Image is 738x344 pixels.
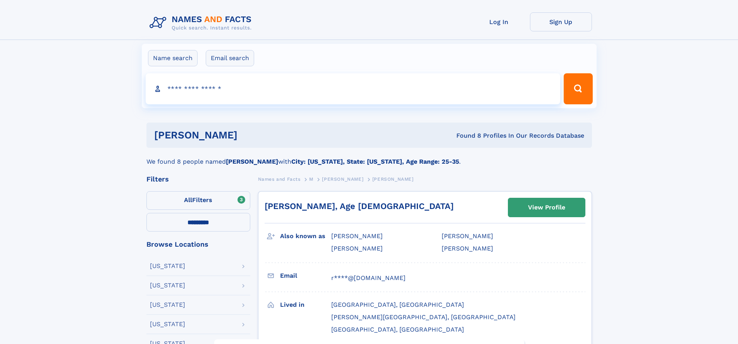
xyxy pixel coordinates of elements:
[150,302,185,308] div: [US_STATE]
[331,326,464,333] span: [GEOGRAPHIC_DATA], [GEOGRAPHIC_DATA]
[331,301,464,308] span: [GEOGRAPHIC_DATA], [GEOGRAPHIC_DATA]
[372,176,414,182] span: [PERSON_NAME]
[146,73,561,104] input: search input
[280,230,331,243] h3: Also known as
[150,282,185,289] div: [US_STATE]
[146,176,250,183] div: Filters
[226,158,278,165] b: [PERSON_NAME]
[309,174,313,184] a: M
[150,263,185,269] div: [US_STATE]
[528,199,565,216] div: View Profile
[331,232,383,240] span: [PERSON_NAME]
[530,12,592,31] a: Sign Up
[280,298,331,311] h3: Lived in
[280,269,331,282] h3: Email
[322,174,363,184] a: [PERSON_NAME]
[291,158,459,165] b: City: [US_STATE], State: [US_STATE], Age Range: 25-35
[184,196,192,204] span: All
[442,245,493,252] span: [PERSON_NAME]
[322,176,363,182] span: [PERSON_NAME]
[206,50,254,66] label: Email search
[331,313,516,321] span: [PERSON_NAME][GEOGRAPHIC_DATA], [GEOGRAPHIC_DATA]
[564,73,592,104] button: Search Button
[146,191,250,210] label: Filters
[508,198,585,217] a: View Profile
[347,131,584,140] div: Found 8 Profiles In Our Records Database
[154,130,347,140] h1: [PERSON_NAME]
[309,176,313,182] span: M
[468,12,530,31] a: Log In
[258,174,301,184] a: Names and Facts
[148,50,198,66] label: Name search
[146,241,250,248] div: Browse Locations
[331,245,383,252] span: [PERSON_NAME]
[265,201,454,211] a: [PERSON_NAME], Age [DEMOGRAPHIC_DATA]
[150,321,185,327] div: [US_STATE]
[146,148,592,166] div: We found 8 people named with .
[442,232,493,240] span: [PERSON_NAME]
[146,12,258,33] img: Logo Names and Facts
